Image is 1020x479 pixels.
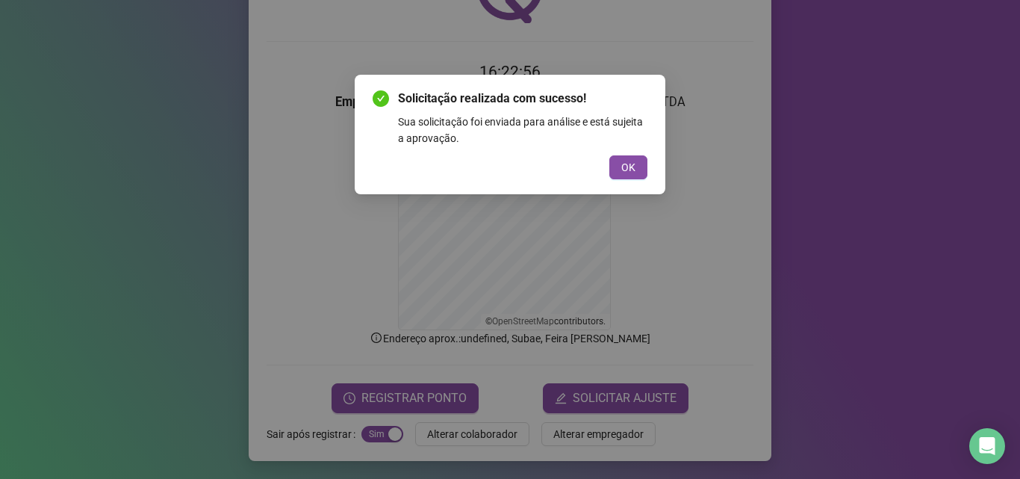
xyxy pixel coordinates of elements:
[373,90,389,107] span: check-circle
[398,90,647,108] span: Solicitação realizada com sucesso!
[621,159,635,176] span: OK
[398,114,647,146] div: Sua solicitação foi enviada para análise e está sujeita a aprovação.
[969,428,1005,464] div: Open Intercom Messenger
[609,155,647,179] button: OK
